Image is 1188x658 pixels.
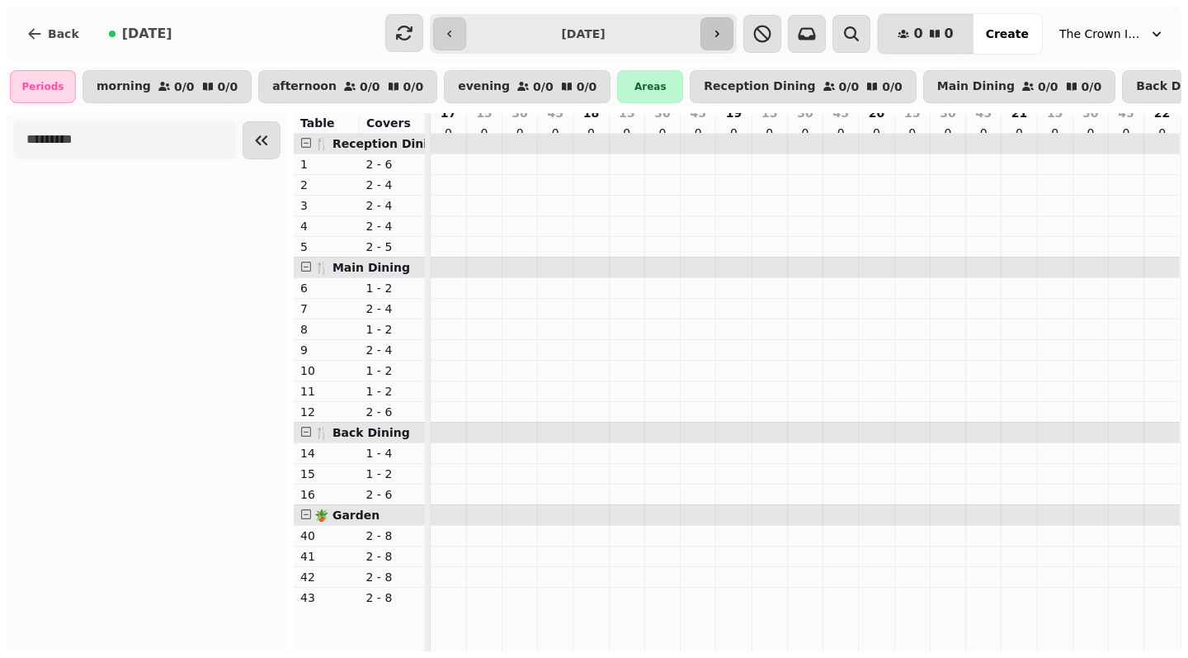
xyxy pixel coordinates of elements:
p: 17 [441,105,456,121]
button: morning0/00/0 [82,70,252,103]
p: 0 [834,125,847,141]
p: 43 [300,589,353,606]
p: 0 / 0 [1038,81,1058,92]
p: Main Dining [937,80,1015,93]
p: 19 [726,105,742,121]
p: 15 [619,105,634,121]
p: afternoon [272,80,337,93]
button: 00 [878,14,973,54]
p: 15 [300,466,353,482]
p: 0 [656,125,669,141]
p: 1 - 2 [366,280,419,296]
button: [DATE] [96,14,186,54]
p: 0 / 0 [882,81,903,92]
p: 0 [1012,125,1025,141]
p: 0 [1084,125,1097,141]
button: afternoon0/00/0 [258,70,437,103]
p: 0 [620,125,634,141]
p: 0 [441,125,455,141]
p: 11 [300,383,353,400]
p: 0 [691,125,705,141]
p: 3 [300,197,353,214]
span: 🍴 Reception Dining [314,137,444,150]
span: Back [48,28,79,40]
p: 0 [728,125,741,141]
p: 45 [975,105,991,121]
p: 2 - 4 [366,342,419,358]
p: 0 [763,125,776,141]
div: Areas [617,70,683,103]
p: 0 / 0 [533,81,554,92]
span: 🪴 Garden [314,509,379,522]
span: Create [986,28,1029,40]
p: 0 / 0 [577,81,597,92]
p: 15 [761,105,777,121]
span: Table [300,116,335,130]
p: 0 / 0 [403,81,424,92]
p: 5 [300,239,353,255]
p: 30 [511,105,527,121]
p: 45 [548,105,563,121]
p: 30 [654,105,670,121]
span: 🍴 Main Dining [314,261,410,274]
button: Back [13,14,92,54]
button: Main Dining0/00/0 [923,70,1115,103]
p: 22 [1154,105,1170,121]
p: 1 - 4 [366,445,419,462]
button: Collapse sidebar [243,121,280,159]
p: 0 [585,125,598,141]
p: 9 [300,342,353,358]
span: Covers [366,116,411,130]
button: The Crown Inn [1049,19,1175,49]
span: 0 [913,27,922,40]
p: 12 [300,404,353,420]
p: 30 [940,105,955,121]
p: 0 [906,125,919,141]
p: 4 [300,218,353,234]
p: morning [97,80,151,93]
p: evening [458,80,510,93]
p: 42 [300,569,353,585]
p: 1 - 2 [366,321,419,338]
p: 21 [1011,105,1027,121]
p: 40 [300,528,353,544]
p: Reception Dining [704,80,815,93]
p: 2 - 8 [366,589,419,606]
p: 6 [300,280,353,296]
span: 0 [945,27,954,40]
p: 14 [300,445,353,462]
button: Reception Dining0/00/0 [690,70,916,103]
p: 2 - 5 [366,239,419,255]
p: 2 - 6 [366,404,419,420]
div: Periods [10,70,76,103]
span: 🍴 Back Dining [314,426,410,439]
p: 2 - 6 [366,156,419,173]
p: 0 / 0 [218,81,238,92]
button: Create [973,14,1042,54]
p: 0 [799,125,812,141]
p: 2 - 8 [366,548,419,565]
p: 0 [478,125,491,141]
p: 0 [941,125,955,141]
p: 0 [1049,125,1062,141]
p: 45 [832,105,848,121]
p: 15 [1047,105,1063,121]
p: 20 [869,105,884,121]
p: 1 - 2 [366,466,419,482]
p: 0 / 0 [839,81,860,92]
p: 8 [300,321,353,338]
p: 0 / 0 [360,81,380,92]
p: 41 [300,548,353,565]
span: [DATE] [122,27,172,40]
p: 45 [691,105,706,121]
p: 10 [300,362,353,379]
p: 2 - 4 [366,177,419,193]
p: 18 [583,105,599,121]
p: 15 [476,105,492,121]
p: 2 - 8 [366,528,419,544]
p: 0 [870,125,883,141]
p: 0 [513,125,526,141]
p: 2 - 4 [366,301,419,317]
button: evening0/00/0 [444,70,610,103]
span: The Crown Inn [1059,26,1142,42]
